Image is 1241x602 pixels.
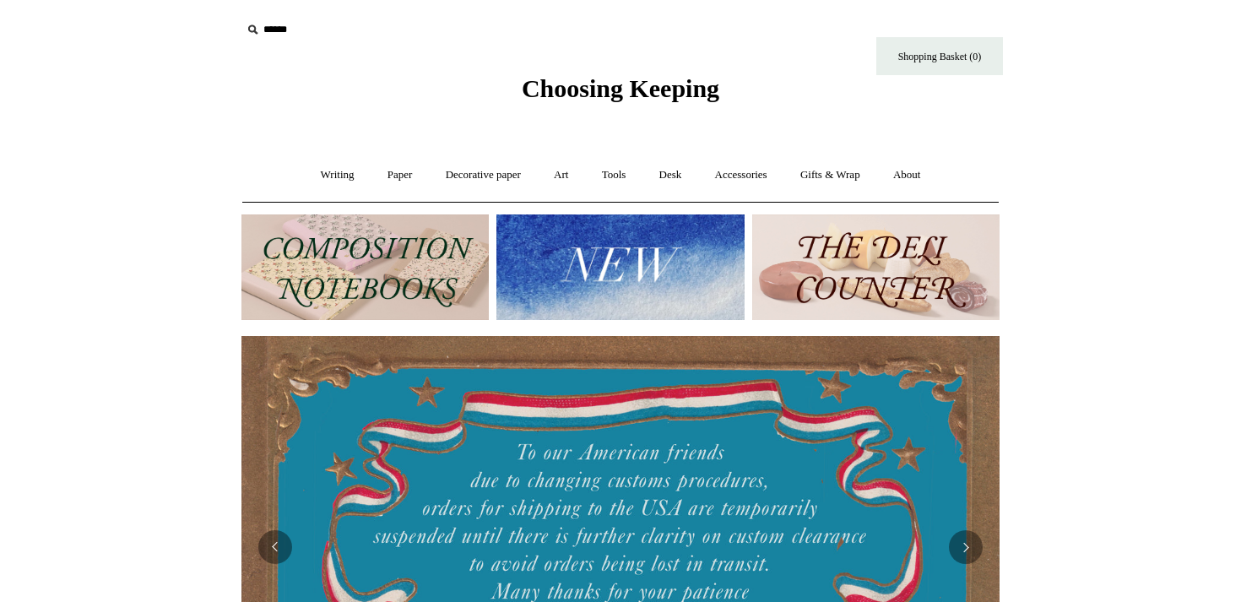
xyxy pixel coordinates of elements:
[752,214,1000,320] img: The Deli Counter
[949,530,983,564] button: Next
[644,153,697,198] a: Desk
[878,153,936,198] a: About
[431,153,536,198] a: Decorative paper
[539,153,583,198] a: Art
[241,214,489,320] img: 202302 Composition ledgers.jpg__PID:69722ee6-fa44-49dd-a067-31375e5d54ec
[496,214,744,320] img: New.jpg__PID:f73bdf93-380a-4a35-bcfe-7823039498e1
[587,153,642,198] a: Tools
[522,74,719,102] span: Choosing Keeping
[785,153,875,198] a: Gifts & Wrap
[700,153,783,198] a: Accessories
[522,88,719,100] a: Choosing Keeping
[306,153,370,198] a: Writing
[258,530,292,564] button: Previous
[372,153,428,198] a: Paper
[876,37,1003,75] a: Shopping Basket (0)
